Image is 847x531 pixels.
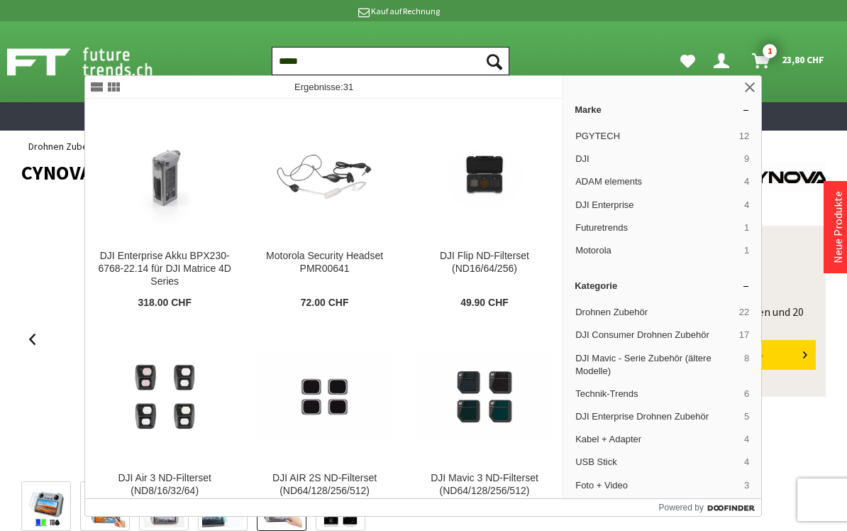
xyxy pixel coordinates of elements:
span: Powered by [659,501,704,514]
span: 6 [744,388,749,400]
span: DJI Consumer Drohnen Zubehör [575,329,733,341]
span: 4 [744,433,749,446]
span: 22 [739,306,749,319]
span: 72.00 CHF [301,297,349,310]
span: 12 [739,130,749,143]
span: DJI Enterprise [575,199,738,212]
div: Motorola Security Headset PMR00641 [256,250,392,275]
button: Suchen [480,47,509,75]
span: Foto + Video [575,479,738,492]
img: DJI AIR 2S ND-Filterset (ND64/128/256/512) [256,351,392,442]
h1: CYNOVA Displayschutzfolie für DJI RC / DJI RC 2, gehärteter Glasschutz [21,162,665,183]
span: DJI Enterprise Drohnen Zubehör [575,410,738,423]
img: DJI Mavic 3 ND-Filterset (ND64/128/256/512) [416,351,553,442]
a: Warenkorb [746,47,831,75]
a: DJI AIR 2S ND-Filterset (ND64/128/256/512) DJI AIR 2S ND-Filterset (ND64/128/256/512) [245,322,404,530]
div: DJI Mavic 3 ND-Filterset (ND64/128/256/512) [416,472,553,498]
span: DJI [575,153,738,165]
span: 1 [763,44,777,58]
span: 9 [744,153,749,165]
span: 49.90 CHF [460,297,509,310]
a: DJI Air 3 ND-Filterset (ND8/16/32/64) DJI Air 3 ND-Filterset (ND8/16/32/64) [85,322,244,530]
span: Drohnen Zubehör [575,306,733,319]
a: Marke [563,99,761,121]
img: Motorola Security Headset PMR00641 [256,124,392,226]
a: DJI Enterprise Akku BPX230-6768-22.14 für DJI Matrice 4D Series DJI Enterprise Akku BPX230-6768-2... [85,99,244,321]
a: Motorola Security Headset PMR00641 Motorola Security Headset PMR00641 72.00 CHF [245,99,404,321]
a: DJI Mavic 3 ND-Filterset (ND64/128/256/512) DJI Mavic 3 ND-Filterset (ND64/128/256/512) [405,322,564,530]
img: Vorschau: CYNOVA Displayschutzfolie für DJI RC / DJI RC 2, gehärteter Glasschutz [26,486,67,527]
span: PGYTECH [575,130,733,143]
img: DJI Enterprise Akku BPX230-6768-22.14 für DJI Matrice 4D Series [96,124,233,226]
span: Ergebnisse: [294,82,353,92]
span: 4 [744,199,749,212]
span: DJI Mavic - Serie Zubehör (ältere Modelle) [575,352,738,378]
span: Motorola [575,244,738,257]
img: DJI Flip ND-Filterset (ND16/64/256) [416,124,553,226]
a: Dein Konto [708,47,741,75]
span: 318.00 CHF [138,297,191,310]
span: Drohnen Zubehör [28,140,102,153]
span: 4 [744,175,749,188]
div: DJI Air 3 ND-Filterset (ND8/16/32/64) [96,472,233,498]
a: Kategorie [563,275,761,297]
a: DJI Flip ND-Filterset (ND16/64/256) DJI Flip ND-Filterset (ND16/64/256) 49.90 CHF [405,99,564,321]
span: 1 [744,244,749,257]
img: CYNOVA [741,162,826,192]
span: 3 [744,479,749,492]
a: Powered by [659,499,762,516]
span: 23,80 CHF [782,48,824,71]
span: 1 [744,221,749,234]
span: Futuretrends [575,221,738,234]
a: Neue Produkte [831,191,845,263]
img: Shop Futuretrends - zur Startseite wechseln [7,44,184,80]
div: DJI AIR 2S ND-Filterset (ND64/128/256/512) [256,472,392,498]
span: Kabel + Adapter [575,433,738,446]
img: DJI Air 3 ND-Filterset (ND8/16/32/64) [96,351,233,442]
span: 4 [744,456,749,469]
input: Produkt, Marke, Kategorie, EAN, Artikelnummer… [272,47,509,75]
span: 31 [343,82,353,92]
div: DJI Enterprise Akku BPX230-6768-22.14 für DJI Matrice 4D Series [96,250,233,288]
span: 5 [744,410,749,423]
span: 8 [744,352,749,378]
span: USB Stick [575,456,738,469]
a: Drohnen Zubehör [21,131,109,162]
span: Technik-Trends [575,388,738,400]
a: Meine Favoriten [673,47,702,75]
span: 17 [739,329,749,341]
div: DJI Flip ND-Filterset (ND16/64/256) [416,250,553,275]
span: ADAM elements [575,175,738,188]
